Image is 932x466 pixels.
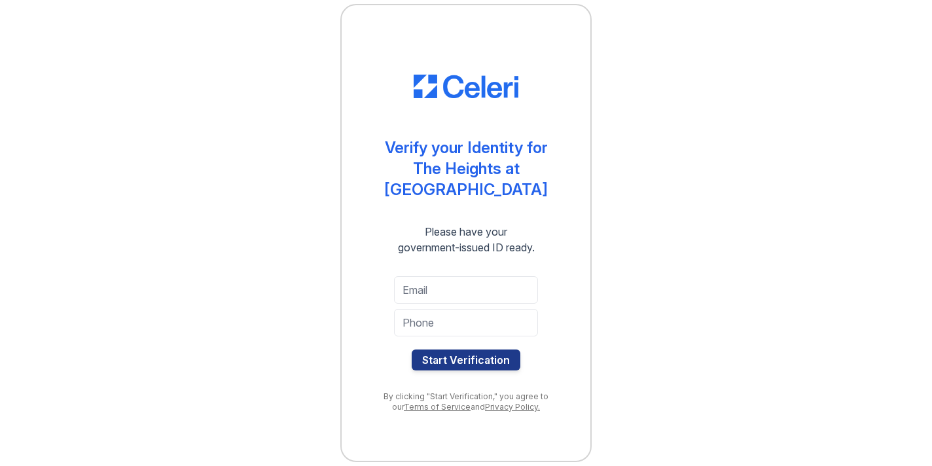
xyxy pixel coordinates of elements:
[394,276,538,304] input: Email
[485,402,540,412] a: Privacy Policy.
[368,391,564,412] div: By clicking "Start Verification," you agree to our and
[414,75,518,98] img: CE_Logo_Blue-a8612792a0a2168367f1c8372b55b34899dd931a85d93a1a3d3e32e68fde9ad4.png
[374,224,558,255] div: Please have your government-issued ID ready.
[394,309,538,336] input: Phone
[368,137,564,200] div: Verify your Identity for The Heights at [GEOGRAPHIC_DATA]
[412,349,520,370] button: Start Verification
[404,402,471,412] a: Terms of Service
